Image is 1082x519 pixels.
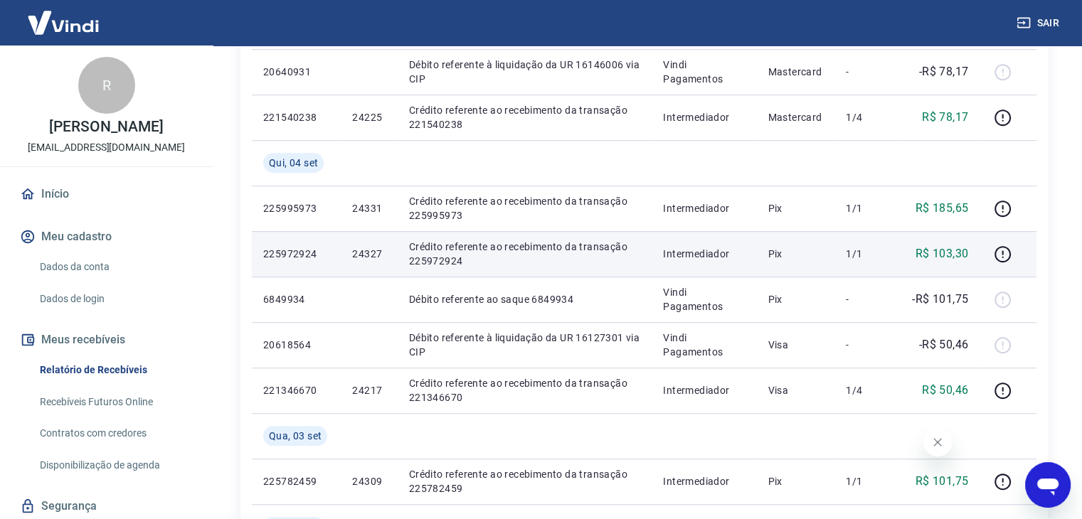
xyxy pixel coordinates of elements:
[269,156,318,170] span: Qui, 04 set
[846,338,888,352] p: -
[409,331,641,359] p: Débito referente à liquidação da UR 16127301 via CIP
[352,201,386,215] p: 24331
[352,383,386,397] p: 24217
[846,201,888,215] p: 1/1
[263,110,329,124] p: 221540238
[919,336,969,353] p: -R$ 50,46
[28,140,185,155] p: [EMAIL_ADDRESS][DOMAIN_NAME]
[78,57,135,114] div: R
[663,285,745,314] p: Vindi Pagamentos
[846,383,888,397] p: 1/4
[409,58,641,86] p: Débito referente à liquidação da UR 16146006 via CIP
[663,201,745,215] p: Intermediador
[846,65,888,79] p: -
[263,474,329,488] p: 225782459
[263,383,329,397] p: 221346670
[768,110,823,124] p: Mastercard
[34,252,196,282] a: Dados da conta
[34,355,196,385] a: Relatório de Recebíveis
[768,292,823,306] p: Pix
[17,1,110,44] img: Vindi
[17,324,196,355] button: Meus recebíveis
[409,103,641,132] p: Crédito referente ao recebimento da transação 221540238
[352,110,386,124] p: 24225
[263,201,329,215] p: 225995973
[409,194,641,223] p: Crédito referente ao recebimento da transação 225995973
[663,331,745,359] p: Vindi Pagamentos
[663,474,745,488] p: Intermediador
[263,292,329,306] p: 6849934
[409,467,641,496] p: Crédito referente ao recebimento da transação 225782459
[846,474,888,488] p: 1/1
[34,284,196,314] a: Dados de login
[768,247,823,261] p: Pix
[263,247,329,261] p: 225972924
[919,63,969,80] p: -R$ 78,17
[768,474,823,488] p: Pix
[263,65,329,79] p: 20640931
[263,338,329,352] p: 20618564
[663,383,745,397] p: Intermediador
[409,240,641,268] p: Crédito referente ao recebimento da transação 225972924
[34,419,196,448] a: Contratos com credores
[768,65,823,79] p: Mastercard
[409,376,641,405] p: Crédito referente ao recebimento da transação 221346670
[663,247,745,261] p: Intermediador
[846,110,888,124] p: 1/4
[768,383,823,397] p: Visa
[663,110,745,124] p: Intermediador
[17,221,196,252] button: Meu cadastro
[34,451,196,480] a: Disponibilização de agenda
[923,428,952,456] iframe: Fechar mensagem
[34,387,196,417] a: Recebíveis Futuros Online
[846,292,888,306] p: -
[1014,10,1065,36] button: Sair
[768,201,823,215] p: Pix
[663,58,745,86] p: Vindi Pagamentos
[9,10,120,21] span: Olá! Precisa de ajuda?
[49,119,163,134] p: [PERSON_NAME]
[922,109,968,126] p: R$ 78,17
[1025,462,1071,508] iframe: Botão para abrir a janela de mensagens
[916,200,969,217] p: R$ 185,65
[352,247,386,261] p: 24327
[916,245,969,262] p: R$ 103,30
[269,429,322,443] span: Qua, 03 set
[17,178,196,210] a: Início
[922,382,968,399] p: R$ 50,46
[768,338,823,352] p: Visa
[912,291,968,308] p: -R$ 101,75
[846,247,888,261] p: 1/1
[916,473,969,490] p: R$ 101,75
[409,292,641,306] p: Débito referente ao saque 6849934
[352,474,386,488] p: 24309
